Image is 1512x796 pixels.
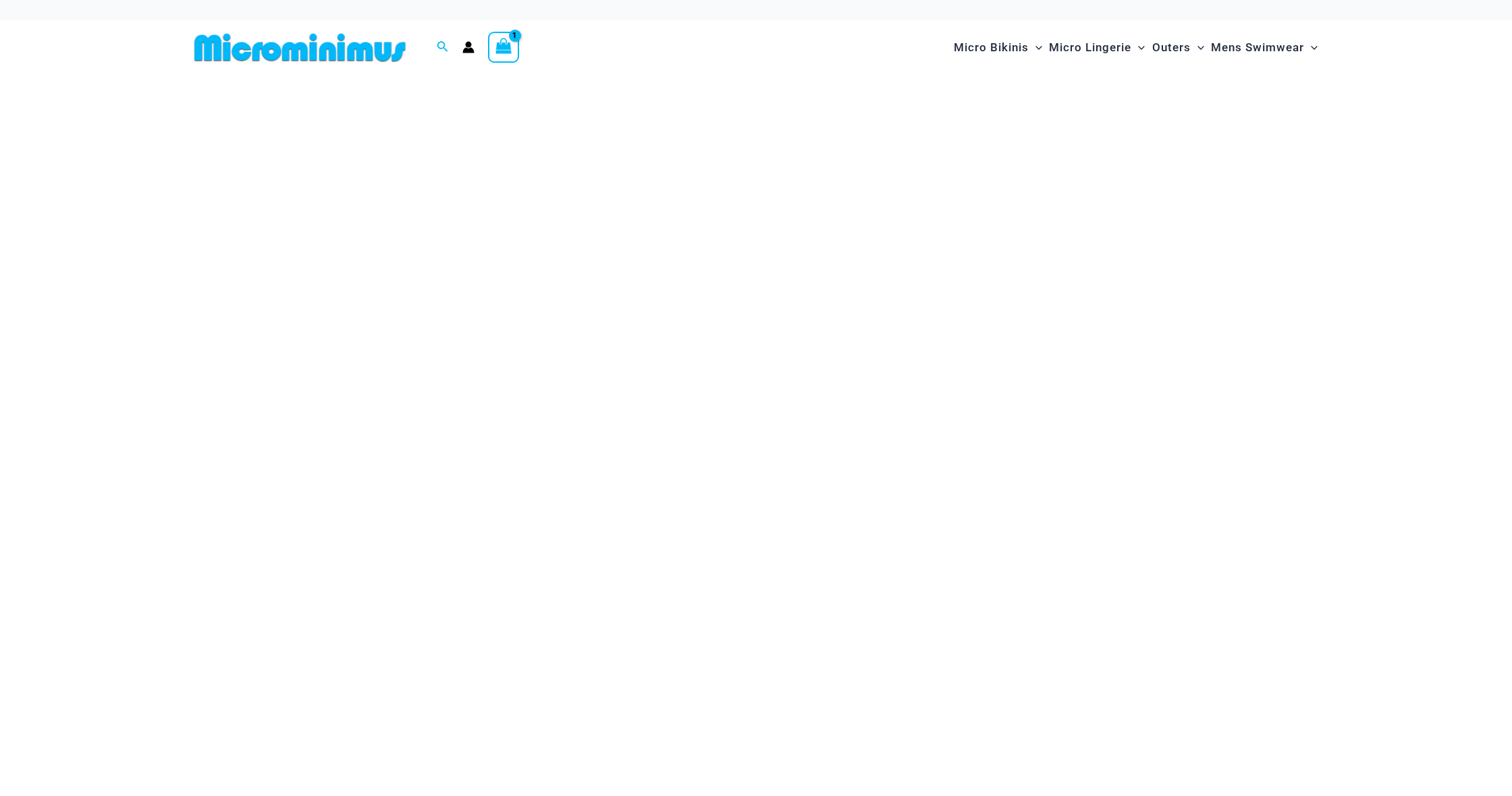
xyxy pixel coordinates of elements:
img: MM SHOP LOGO FLAT [189,32,411,63]
span: Menu Toggle [1029,30,1042,65]
a: Search icon link [437,39,449,56]
span: Menu Toggle [1304,30,1318,65]
span: Micro Bikinis [954,30,1029,65]
a: Micro BikinisMenu ToggleMenu Toggle [950,27,1046,68]
span: Micro Lingerie [1049,30,1131,65]
a: View Shopping Cart, 1 items [488,32,519,63]
a: OutersMenu ToggleMenu Toggle [1149,27,1208,68]
a: Account icon link [462,41,475,53]
span: Menu Toggle [1131,30,1145,65]
span: Mens Swimwear [1211,30,1304,65]
span: Menu Toggle [1191,30,1204,65]
nav: Site Navigation [948,25,1323,70]
a: Mens SwimwearMenu ToggleMenu Toggle [1208,27,1321,68]
span: Outers [1152,30,1191,65]
a: Micro LingerieMenu ToggleMenu Toggle [1046,27,1148,68]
